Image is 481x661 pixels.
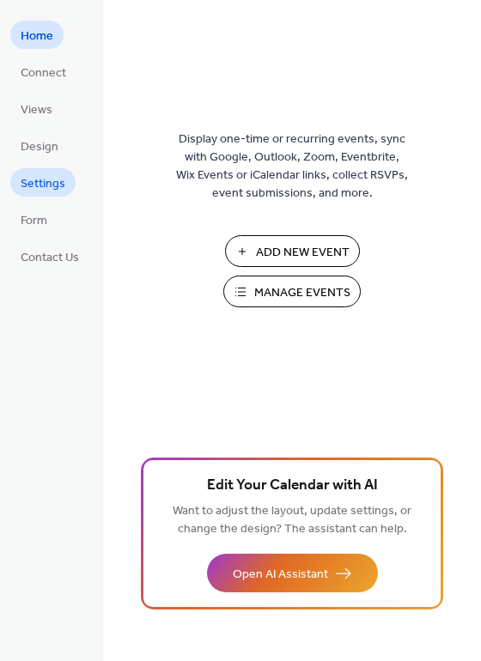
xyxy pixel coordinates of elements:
span: Views [21,101,52,119]
span: Want to adjust the layout, update settings, or change the design? The assistant can help. [173,500,411,541]
a: Views [10,94,63,123]
span: Display one-time or recurring events, sync with Google, Outlook, Zoom, Eventbrite, Wix Events or ... [176,130,408,203]
a: Connect [10,58,76,86]
span: Manage Events [254,284,350,302]
a: Home [10,21,64,49]
span: Contact Us [21,249,79,267]
span: Add New Event [256,244,350,262]
a: Design [10,131,69,160]
span: Form [21,212,47,230]
span: Edit Your Calendar with AI [207,474,378,498]
a: Form [10,205,58,233]
a: Settings [10,168,76,197]
span: Design [21,138,58,156]
span: Connect [21,64,66,82]
span: Home [21,27,53,45]
button: Open AI Assistant [207,554,378,592]
span: Settings [21,175,65,193]
button: Manage Events [223,276,361,307]
a: Contact Us [10,242,89,270]
button: Add New Event [225,235,360,267]
span: Open AI Assistant [233,566,328,584]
